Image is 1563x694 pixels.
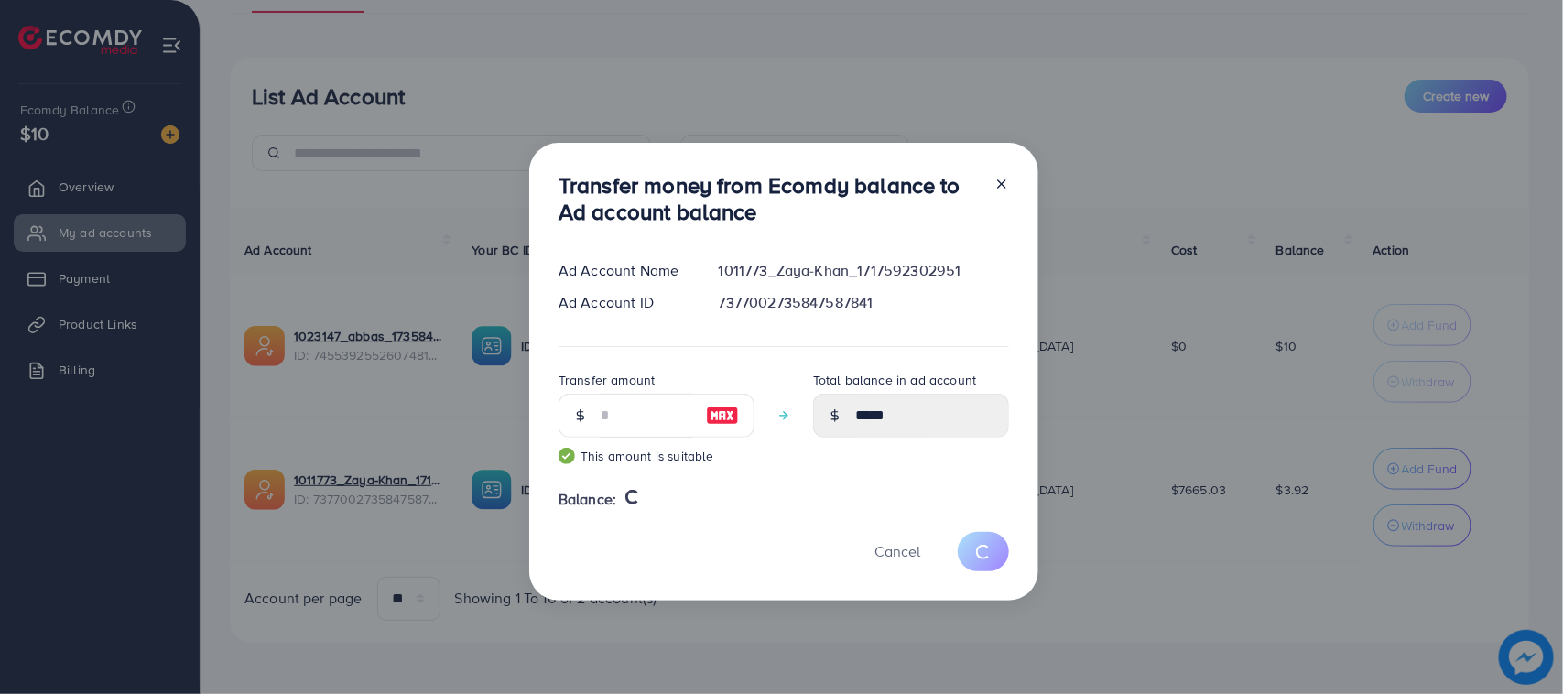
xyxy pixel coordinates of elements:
span: Cancel [874,541,920,561]
span: Balance: [559,489,616,510]
button: Cancel [852,532,943,571]
div: 1011773_Zaya-Khan_1717592302951 [704,260,1024,281]
h3: Transfer money from Ecomdy balance to Ad account balance [559,172,980,225]
div: Ad Account Name [544,260,704,281]
div: Ad Account ID [544,292,704,313]
label: Transfer amount [559,371,655,389]
img: image [706,405,739,427]
img: guide [559,448,575,464]
label: Total balance in ad account [813,371,976,389]
small: This amount is suitable [559,447,754,465]
div: 7377002735847587841 [704,292,1024,313]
